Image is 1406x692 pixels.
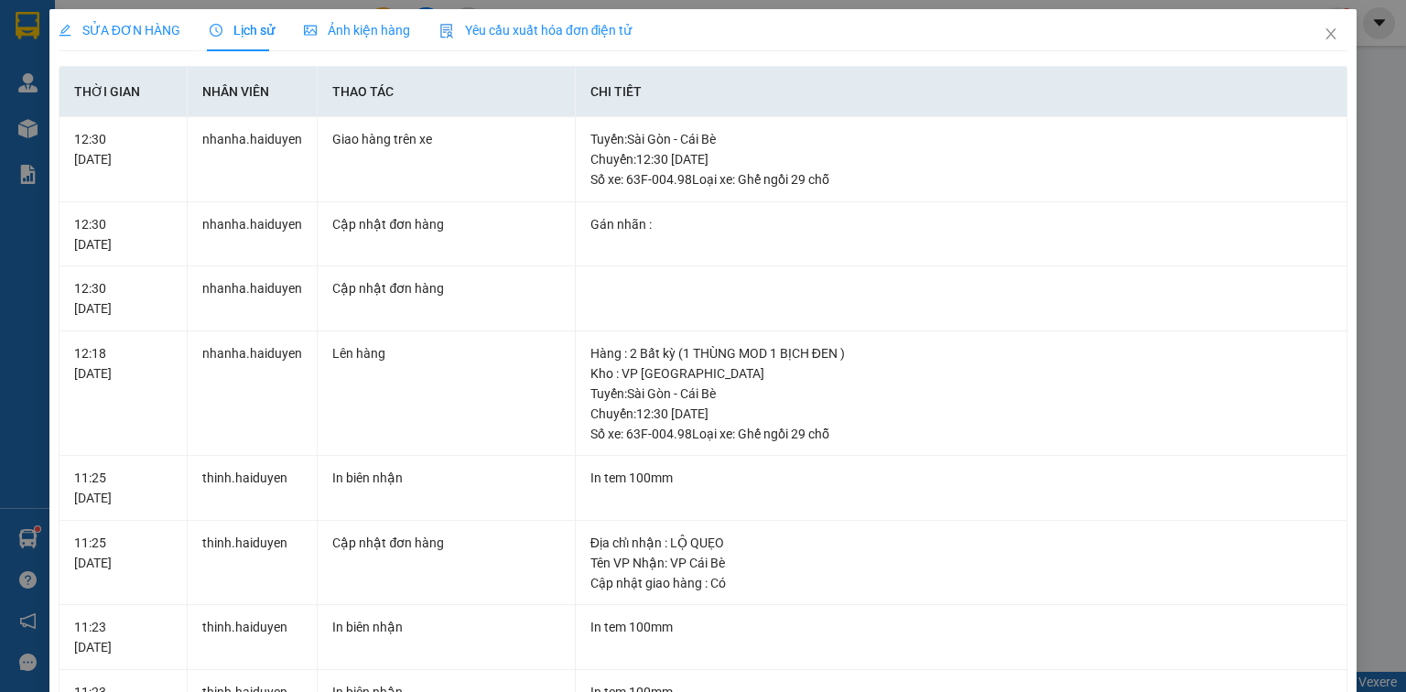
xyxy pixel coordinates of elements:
div: 11:25 [DATE] [74,468,173,508]
th: Chi tiết [576,67,1348,117]
div: Cập nhật giao hàng : Có [590,573,1333,593]
div: Tuyến : Sài Gòn - Cái Bè Chuyến: 12:30 [DATE] Số xe: 63F-004.98 Loại xe: Ghế ngồi 29 chỗ [590,384,1333,444]
td: thinh.haiduyen [188,456,318,521]
div: Gán nhãn : [590,214,1333,234]
td: nhanha.haiduyen [188,117,318,202]
div: 12:18 [DATE] [74,343,173,384]
div: Địa chỉ nhận : LỘ QUẸO [590,533,1333,553]
div: Cập nhật đơn hàng [332,214,559,234]
span: clock-circle [210,24,222,37]
div: Giao hàng trên xe [332,129,559,149]
th: Nhân viên [188,67,318,117]
th: Thao tác [318,67,575,117]
div: Kho : VP [GEOGRAPHIC_DATA] [590,363,1333,384]
span: Yêu cầu xuất hóa đơn điện tử [439,23,633,38]
div: In tem 100mm [590,617,1333,637]
div: In biên nhận [332,617,559,637]
span: edit [59,24,71,37]
div: In tem 100mm [590,468,1333,488]
div: 12:30 [DATE] [74,278,173,319]
div: 11:23 [DATE] [74,617,173,657]
span: picture [304,24,317,37]
span: Ảnh kiện hàng [304,23,410,38]
div: 11:25 [DATE] [74,533,173,573]
td: thinh.haiduyen [188,605,318,670]
div: Hàng : 2 Bất kỳ (1 THÙNG MOD 1 BỊCH ĐEN ) [590,343,1333,363]
td: thinh.haiduyen [188,521,318,606]
div: In biên nhận [332,468,559,488]
div: Tên VP Nhận: VP Cái Bè [590,553,1333,573]
td: nhanha.haiduyen [188,266,318,331]
div: 12:30 [DATE] [74,214,173,254]
div: Cập nhật đơn hàng [332,533,559,553]
div: Lên hàng [332,343,559,363]
span: close [1324,27,1338,41]
img: icon [439,24,454,38]
span: SỬA ĐƠN HÀNG [59,23,180,38]
td: nhanha.haiduyen [188,331,318,457]
div: Tuyến : Sài Gòn - Cái Bè Chuyến: 12:30 [DATE] Số xe: 63F-004.98 Loại xe: Ghế ngồi 29 chỗ [590,129,1333,189]
th: Thời gian [59,67,189,117]
button: Close [1305,9,1357,60]
span: Lịch sử [210,23,275,38]
div: Cập nhật đơn hàng [332,278,559,298]
div: 12:30 [DATE] [74,129,173,169]
td: nhanha.haiduyen [188,202,318,267]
